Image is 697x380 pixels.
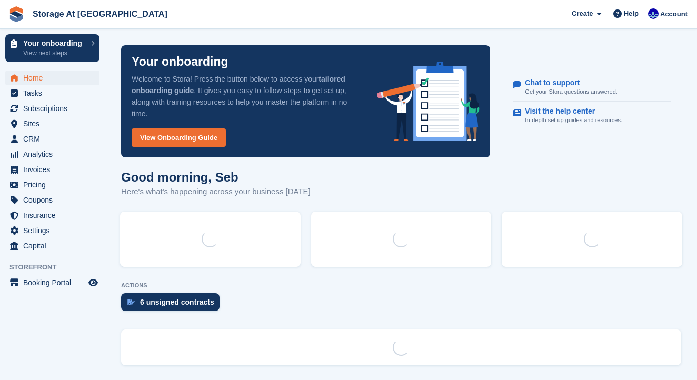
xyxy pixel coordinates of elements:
[572,8,593,19] span: Create
[624,8,639,19] span: Help
[87,276,99,289] a: Preview store
[5,177,99,192] a: menu
[5,193,99,207] a: menu
[121,293,225,316] a: 6 unsigned contracts
[23,39,86,47] p: Your onboarding
[23,48,86,58] p: View next steps
[5,275,99,290] a: menu
[23,208,86,223] span: Insurance
[513,102,671,130] a: Visit the help center In-depth set up guides and resources.
[660,9,688,19] span: Account
[5,101,99,116] a: menu
[23,101,86,116] span: Subscriptions
[513,73,671,102] a: Chat to support Get your Stora questions answered.
[5,208,99,223] a: menu
[23,275,86,290] span: Booking Portal
[525,78,609,87] p: Chat to support
[9,262,105,273] span: Storefront
[23,132,86,146] span: CRM
[525,87,617,96] p: Get your Stora questions answered.
[648,8,659,19] img: Seb Santiago
[5,116,99,131] a: menu
[140,298,214,306] div: 6 unsigned contracts
[8,6,24,22] img: stora-icon-8386f47178a22dfd0bd8f6a31ec36ba5ce8667c1dd55bd0f319d3a0aa187defe.svg
[23,147,86,162] span: Analytics
[5,162,99,177] a: menu
[132,73,360,119] p: Welcome to Stora! Press the button below to access your . It gives you easy to follow steps to ge...
[5,132,99,146] a: menu
[28,5,172,23] a: Storage At [GEOGRAPHIC_DATA]
[127,299,135,305] img: contract_signature_icon-13c848040528278c33f63329250d36e43548de30e8caae1d1a13099fd9432cc5.svg
[23,116,86,131] span: Sites
[132,56,228,68] p: Your onboarding
[23,238,86,253] span: Capital
[525,107,614,116] p: Visit the help center
[23,162,86,177] span: Invoices
[23,193,86,207] span: Coupons
[525,116,622,125] p: In-depth set up guides and resources.
[121,282,681,289] p: ACTIONS
[5,223,99,238] a: menu
[5,147,99,162] a: menu
[23,71,86,85] span: Home
[23,86,86,101] span: Tasks
[23,177,86,192] span: Pricing
[23,223,86,238] span: Settings
[121,186,311,198] p: Here's what's happening across your business [DATE]
[377,62,480,141] img: onboarding-info-6c161a55d2c0e0a8cae90662b2fe09162a5109e8cc188191df67fb4f79e88e88.svg
[121,170,311,184] h1: Good morning, Seb
[5,34,99,62] a: Your onboarding View next steps
[5,86,99,101] a: menu
[132,128,226,147] a: View Onboarding Guide
[5,71,99,85] a: menu
[5,238,99,253] a: menu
